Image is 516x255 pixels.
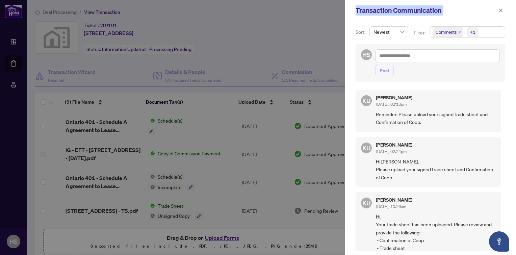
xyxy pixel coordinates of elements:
span: [DATE], 10:26am [376,204,406,209]
h5: [PERSON_NAME] [376,95,412,100]
span: Hi. Your trade sheet has been uploaded. Please review and provide the following: - Confirmation o... [376,213,496,252]
div: Transaction Communication [356,5,496,16]
button: Open asap [489,231,509,252]
span: [DATE], 02:24pm [376,149,407,154]
span: Newest [373,27,404,37]
p: Filter: [414,29,427,36]
span: Reminder: Please upload your signed trade sheet and Confirmation of Coop. [376,110,496,126]
span: close [458,30,461,34]
div: +1 [470,29,475,35]
span: [DATE], 02:13pm [376,102,407,107]
span: KU [362,143,370,153]
span: Comments [433,27,463,37]
h5: [PERSON_NAME] [376,143,412,147]
p: Sort: [356,28,367,36]
h5: [PERSON_NAME] [376,198,412,202]
span: KU [362,198,370,208]
span: close [498,8,503,13]
span: KU [362,96,370,105]
button: Post [375,65,394,76]
span: Comments [436,29,457,35]
span: HS [362,50,370,59]
span: Hi [PERSON_NAME], Please upload your signed trade sheet and Confirmation of Coop. [376,158,496,181]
